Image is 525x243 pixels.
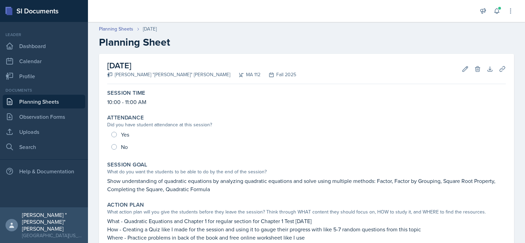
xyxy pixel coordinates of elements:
a: Uploads [3,125,85,139]
div: Help & Documentation [3,164,85,178]
div: [DATE] [143,25,157,33]
label: Session Goal [107,161,147,168]
div: [PERSON_NAME] "[PERSON_NAME]" [PERSON_NAME] [22,211,82,232]
div: [GEOGRAPHIC_DATA][US_STATE] in [GEOGRAPHIC_DATA] [22,232,82,239]
a: Planning Sheets [3,95,85,108]
div: What action plan will you give the students before they leave the session? Think through WHAT con... [107,208,506,216]
a: Search [3,140,85,154]
p: Show understanding of quadratic equations by analyzing quadratic equations and solve using multip... [107,177,506,193]
a: Dashboard [3,39,85,53]
p: What - Quadratic Equations and Chapter 1 for regular section for Chapter 1 Test [DATE] [107,217,506,225]
label: Action Plan [107,201,144,208]
div: [PERSON_NAME] "[PERSON_NAME]" [PERSON_NAME] [107,71,230,78]
a: Planning Sheets [99,25,133,33]
h2: [DATE] [107,59,296,72]
p: 10:00 - 11:00 AM [107,98,506,106]
a: Observation Forms [3,110,85,124]
div: Did you have student attendance at this session? [107,121,506,128]
label: Attendance [107,114,144,121]
a: Profile [3,69,85,83]
a: Calendar [3,54,85,68]
label: Session Time [107,90,145,96]
div: MA 112 [230,71,260,78]
p: Where - Practice problems in back of the book and free online worksheet like I use [107,233,506,242]
p: How - Creating a Quiz like I made for the session and using it to gauge their progress with like ... [107,225,506,233]
div: Leader [3,32,85,38]
div: What do you want the students to be able to do by the end of the session? [107,168,506,175]
h2: Planning Sheet [99,36,514,48]
div: Fall 2025 [260,71,296,78]
div: Documents [3,87,85,93]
